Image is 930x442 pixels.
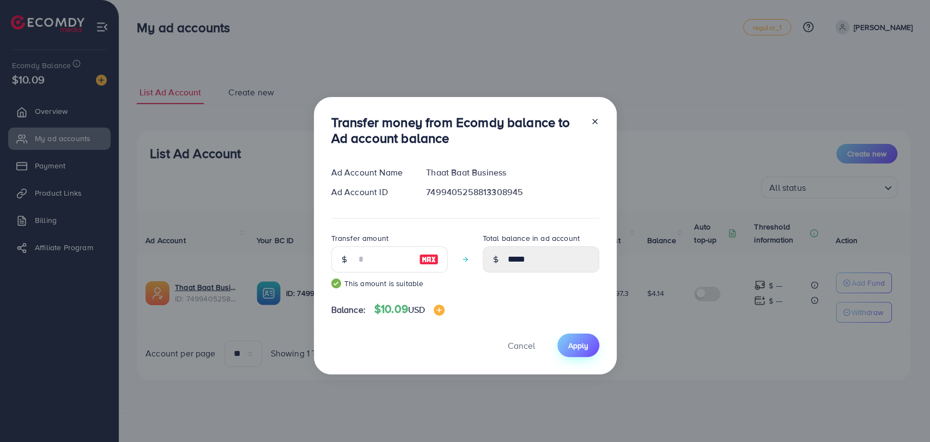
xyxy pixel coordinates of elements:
h4: $10.09 [374,302,445,316]
span: Balance: [331,304,366,316]
label: Total balance in ad account [483,233,580,244]
img: image [419,253,439,266]
div: Thaat Baat Business [417,166,607,179]
iframe: Chat [884,393,922,434]
div: Ad Account ID [323,186,418,198]
span: Cancel [508,340,535,352]
button: Apply [557,334,599,357]
h3: Transfer money from Ecomdy balance to Ad account balance [331,114,582,146]
button: Cancel [494,334,549,357]
label: Transfer amount [331,233,388,244]
div: Ad Account Name [323,166,418,179]
span: USD [408,304,425,316]
img: image [434,305,445,316]
small: This amount is suitable [331,278,448,289]
img: guide [331,278,341,288]
span: Apply [568,340,588,351]
div: 7499405258813308945 [417,186,607,198]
